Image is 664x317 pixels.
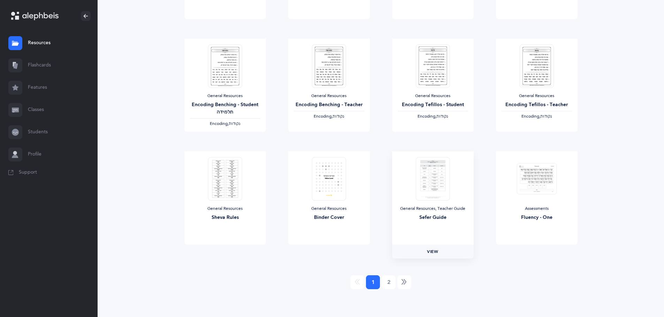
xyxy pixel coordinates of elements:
[190,93,260,99] div: General Resources
[190,214,260,221] div: Sheva Rules
[294,206,364,212] div: General Resources
[392,245,474,259] a: View
[294,101,364,109] div: Encoding Benching - Teacher
[366,275,380,289] a: 1
[294,214,364,221] div: Binder Cover
[427,248,438,255] span: View
[398,101,468,109] div: Encoding Tefillos - Student
[418,114,436,119] span: Encoding,
[312,157,346,200] img: Yellow_Level_Binder_Cover_thumbnail_1660849019.png
[436,114,448,119] span: ‫נקודות‬
[502,93,572,99] div: General Resources
[312,44,346,88] img: Encoding-Benching-Teacher_1545788308.png
[382,275,396,289] a: 2
[502,214,572,221] div: Fluency - One
[397,275,411,289] a: Next
[19,169,37,176] span: Support
[517,163,557,195] img: Fluency_1_thumbnail_1683460130.png
[190,206,260,212] div: General Resources
[398,214,468,221] div: Sefer Guide
[294,93,364,99] div: General Resources
[540,114,552,119] span: ‫נקודות‬
[190,101,260,116] div: Encoding Benching - Student תלמידה
[208,157,242,200] img: Sheva_thumbnail_1634648449.png
[314,114,333,119] span: Encoding,
[398,93,468,99] div: General Resources
[398,206,468,212] div: General Resources, Teacher Guide
[521,114,540,119] span: Encoding,
[210,121,229,126] span: Encoding,
[229,121,240,126] span: ‫נקודות‬
[502,101,572,109] div: Encoding Tefillos - Teacher
[502,206,572,212] div: Assessments
[415,44,450,88] img: Encoding-Tefillos-Student_1545790339.png
[208,44,242,88] img: Encoding-Benching-Student_1545788257.png
[519,44,554,88] img: Encoding-Tefillos-Teacher_1545790503.png
[333,114,344,119] span: ‫נקודות‬
[415,157,450,200] img: Sefer_Guide_-_Yellow_A_-_Second_Grade_thumbnail_1757362207.png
